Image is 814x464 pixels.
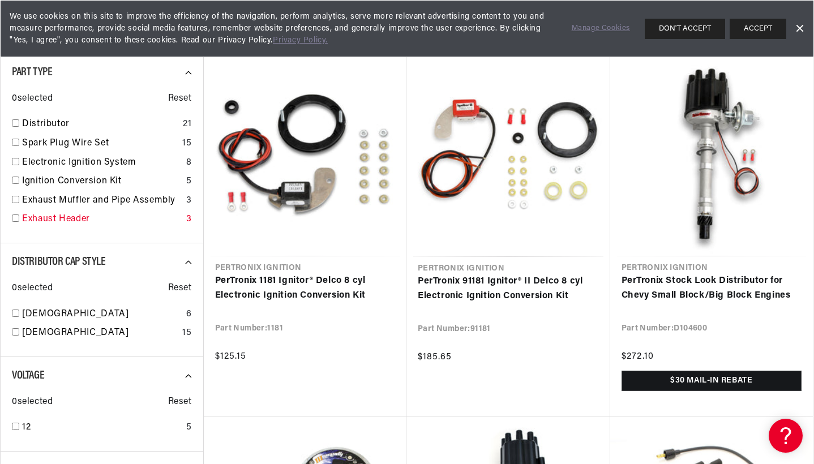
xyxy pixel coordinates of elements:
[418,274,599,303] a: PerTronix 91181 Ignitor® II Delco 8 cyl Electronic Ignition Conversion Kit
[22,156,182,170] a: Electronic Ignition System
[168,281,192,296] span: Reset
[22,174,182,189] a: Ignition Conversion Kit
[22,136,178,151] a: Spark Plug Wire Set
[791,20,808,37] a: Dismiss Banner
[182,136,191,151] div: 15
[12,281,53,296] span: 0 selected
[22,212,182,227] a: Exhaust Header
[12,67,52,78] span: Part Type
[22,420,182,435] a: 12
[22,307,182,322] a: [DEMOGRAPHIC_DATA]
[215,274,396,303] a: PerTronix 1181 Ignitor® Delco 8 cyl Electronic Ignition Conversion Kit
[22,326,178,341] a: [DEMOGRAPHIC_DATA]
[186,420,192,435] div: 5
[12,395,53,410] span: 0 selected
[183,117,191,132] div: 21
[186,174,192,189] div: 5
[12,92,53,106] span: 0 selected
[168,395,192,410] span: Reset
[22,117,178,132] a: Distributor
[622,274,802,303] a: PerTronix Stock Look Distributor for Chevy Small Block/Big Block Engines
[182,326,191,341] div: 15
[12,370,44,381] span: Voltage
[12,256,106,268] span: Distributor Cap Style
[572,23,630,35] a: Manage Cookies
[730,19,786,39] button: ACCEPT
[273,36,328,45] a: Privacy Policy.
[186,194,192,208] div: 3
[186,307,192,322] div: 6
[186,212,192,227] div: 3
[168,92,192,106] span: Reset
[10,11,556,46] span: We use cookies on this site to improve the efficiency of the navigation, perform analytics, serve...
[186,156,192,170] div: 8
[645,19,725,39] button: DON'T ACCEPT
[22,194,182,208] a: Exhaust Muffler and Pipe Assembly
